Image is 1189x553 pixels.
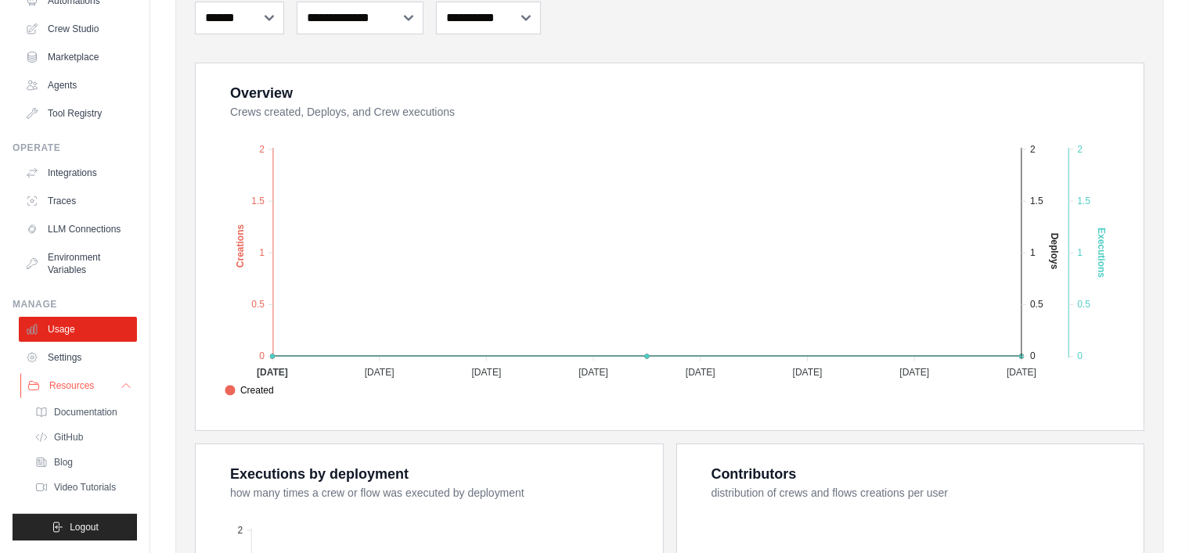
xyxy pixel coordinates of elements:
[19,189,137,214] a: Traces
[1007,366,1036,377] tspan: [DATE]
[251,195,265,206] tspan: 1.5
[259,350,265,361] tspan: 0
[1049,232,1060,269] text: Deploys
[54,406,117,418] span: Documentation
[1030,350,1036,361] tspan: 0
[686,366,715,377] tspan: [DATE]
[259,143,265,154] tspan: 2
[578,366,608,377] tspan: [DATE]
[28,451,137,473] a: Blog
[230,82,293,104] div: Overview
[259,247,265,258] tspan: 1
[1077,143,1083,154] tspan: 2
[251,299,265,310] tspan: 0.5
[257,366,288,377] tspan: [DATE]
[230,485,644,501] dt: how many times a crew or flow was executed by deployment
[19,245,137,282] a: Environment Variables
[19,317,137,342] a: Usage
[235,224,246,268] text: Creations
[1077,247,1083,258] tspan: 1
[1077,350,1083,361] tspan: 0
[19,160,137,185] a: Integrations
[712,485,1126,501] dt: distribution of crews and flows creations per user
[54,481,116,494] span: Video Tutorials
[899,366,929,377] tspan: [DATE]
[1030,143,1036,154] tspan: 2
[1030,195,1043,206] tspan: 1.5
[19,45,137,70] a: Marketplace
[230,104,1125,120] dt: Crews created, Deploys, and Crew executions
[13,514,137,540] button: Logout
[54,456,73,469] span: Blog
[28,401,137,423] a: Documentation
[1096,228,1107,278] text: Executions
[13,298,137,311] div: Manage
[19,217,137,242] a: LLM Connections
[19,73,137,98] a: Agents
[793,366,823,377] tspan: [DATE]
[225,383,274,397] span: Created
[20,373,139,398] button: Resources
[54,431,83,443] span: GitHub
[1077,195,1090,206] tspan: 1.5
[1030,299,1043,310] tspan: 0.5
[238,524,243,535] tspan: 2
[49,379,94,392] span: Resources
[472,366,502,377] tspan: [DATE]
[712,463,797,485] div: Contributors
[230,463,409,485] div: Executions by deployment
[28,476,137,498] a: Video Tutorials
[19,101,137,126] a: Tool Registry
[19,345,137,370] a: Settings
[19,16,137,41] a: Crew Studio
[1077,299,1090,310] tspan: 0.5
[13,142,137,154] div: Operate
[28,426,137,448] a: GitHub
[1030,247,1036,258] tspan: 1
[365,366,395,377] tspan: [DATE]
[70,521,99,533] span: Logout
